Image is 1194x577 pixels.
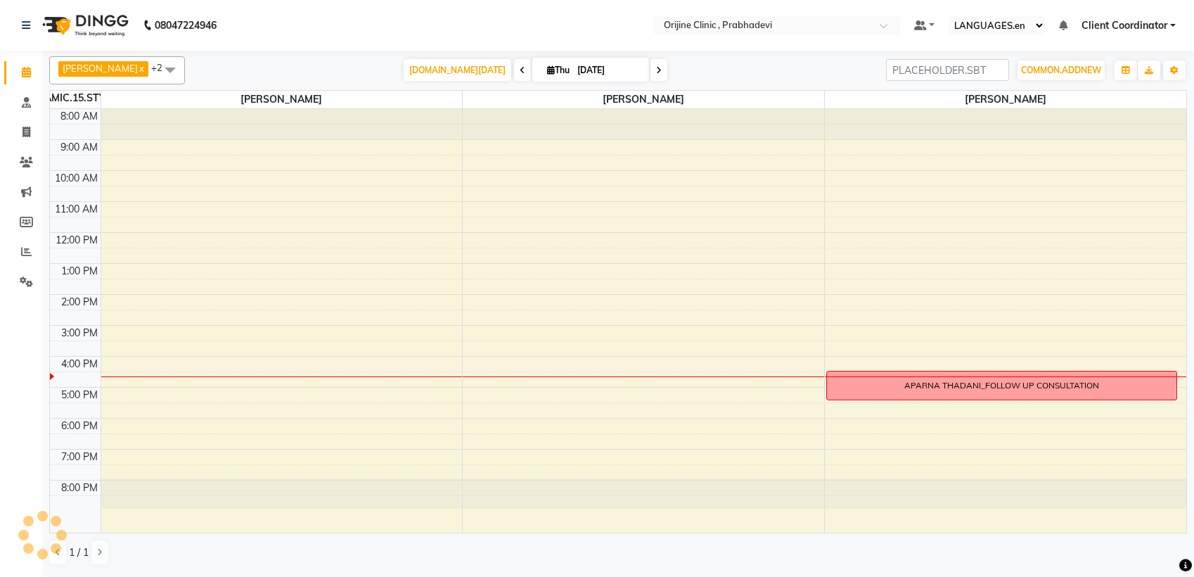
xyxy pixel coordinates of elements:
span: [PERSON_NAME] [463,91,824,108]
div: APARNA THADANI_FOLLOW UP CONSULTATION [904,379,1099,392]
div: 6:00 PM [58,419,101,433]
a: x [138,63,144,74]
span: [PERSON_NAME] [101,91,463,108]
div: 2:00 PM [58,295,101,310]
span: Client Coordinator [1081,18,1167,33]
div: 12:00 PM [53,233,101,248]
input: 2025-09-04 [573,60,643,81]
input: PLACEHOLDER.SBT [886,59,1009,81]
span: COMMON.ADDNEW [1021,65,1101,75]
img: logo [36,6,132,45]
div: 3:00 PM [58,326,101,341]
div: 9:00 AM [58,140,101,155]
div: 7:00 PM [58,450,101,464]
span: [DOMAIN_NAME][DATE] [404,59,511,81]
span: Thu [544,65,573,75]
span: 1 / 1 [69,545,89,560]
span: [PERSON_NAME] [825,91,1186,108]
button: COMMON.ADDNEW [1018,61,1105,80]
div: DYNAMIC.15.STYLIST [50,91,101,106]
div: 1:00 PM [58,264,101,279]
span: [PERSON_NAME] [63,63,138,74]
span: +2 [151,62,173,73]
div: 4:00 PM [58,357,101,372]
div: 5:00 PM [58,388,101,402]
div: 8:00 PM [58,481,101,495]
div: 8:00 AM [58,109,101,124]
b: 08047224946 [155,6,217,45]
div: 11:00 AM [52,202,101,217]
div: 10:00 AM [52,171,101,186]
